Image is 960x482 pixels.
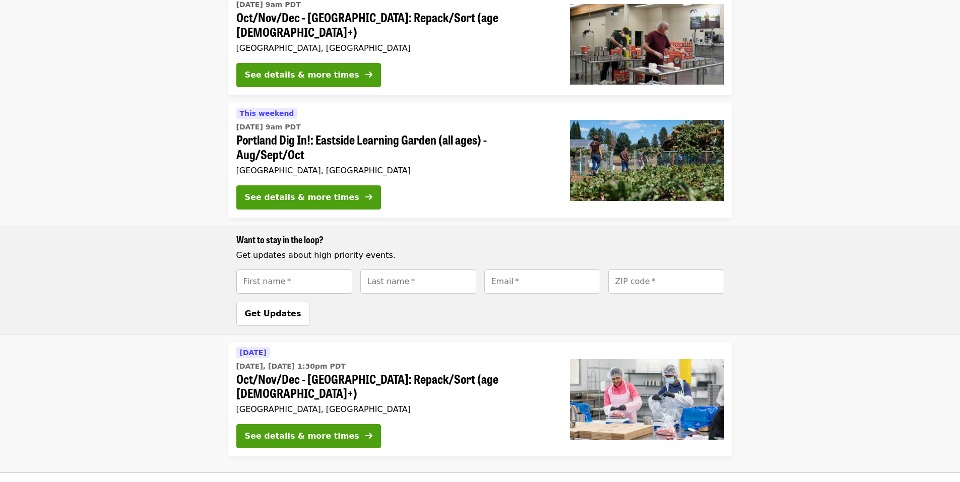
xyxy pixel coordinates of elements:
[236,233,324,246] span: Want to stay in the loop?
[236,372,554,401] span: Oct/Nov/Dec - [GEOGRAPHIC_DATA]: Repack/Sort (age [DEMOGRAPHIC_DATA]+)
[360,269,476,294] input: [object Object]
[570,359,724,440] img: Oct/Nov/Dec - Beaverton: Repack/Sort (age 10+) organized by Oregon Food Bank
[608,269,724,294] input: [object Object]
[240,349,267,357] span: [DATE]
[236,250,396,260] span: Get updates about high priority events.
[570,4,724,85] img: Oct/Nov/Dec - Portland: Repack/Sort (age 16+) organized by Oregon Food Bank
[245,69,359,81] div: See details & more times
[365,70,372,80] i: arrow-right icon
[484,269,600,294] input: [object Object]
[236,43,554,53] div: [GEOGRAPHIC_DATA], [GEOGRAPHIC_DATA]
[236,361,346,372] time: [DATE], [DATE] 1:30pm PDT
[365,192,372,202] i: arrow-right icon
[236,302,310,326] button: Get Updates
[570,120,724,200] img: Portland Dig In!: Eastside Learning Garden (all ages) - Aug/Sept/Oct organized by Oregon Food Bank
[236,166,554,175] div: [GEOGRAPHIC_DATA], [GEOGRAPHIC_DATA]
[236,122,301,132] time: [DATE] 9am PDT
[236,269,352,294] input: [object Object]
[236,63,381,87] button: See details & more times
[228,103,732,218] a: See details for "Portland Dig In!: Eastside Learning Garden (all ages) - Aug/Sept/Oct"
[240,109,294,117] span: This weekend
[236,10,554,39] span: Oct/Nov/Dec - [GEOGRAPHIC_DATA]: Repack/Sort (age [DEMOGRAPHIC_DATA]+)
[365,431,372,441] i: arrow-right icon
[236,132,554,162] span: Portland Dig In!: Eastside Learning Garden (all ages) - Aug/Sept/Oct
[245,430,359,442] div: See details & more times
[245,191,359,203] div: See details & more times
[245,309,301,318] span: Get Updates
[228,342,732,457] a: See details for "Oct/Nov/Dec - Beaverton: Repack/Sort (age 10+)"
[236,424,381,448] button: See details & more times
[236,404,554,414] div: [GEOGRAPHIC_DATA], [GEOGRAPHIC_DATA]
[236,185,381,210] button: See details & more times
